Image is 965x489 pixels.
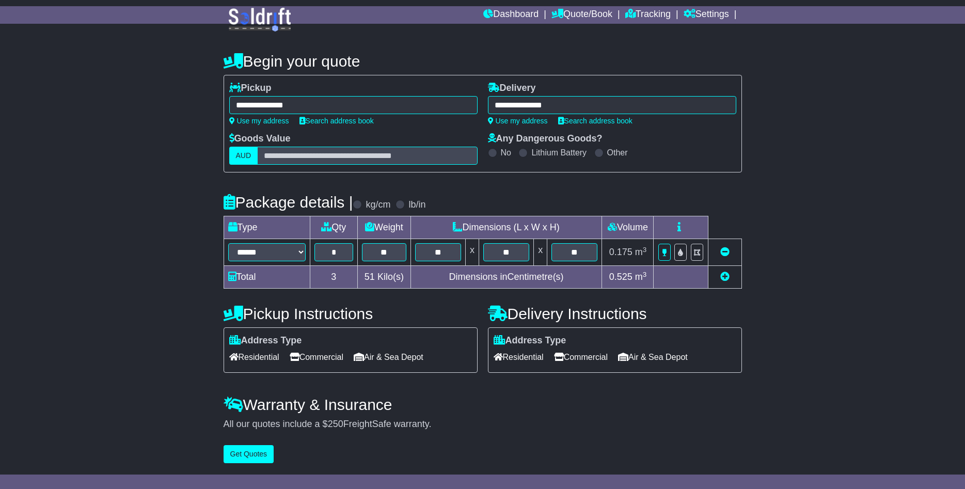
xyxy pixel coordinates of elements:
[229,117,289,125] a: Use my address
[224,419,742,430] div: All our quotes include a $ FreightSafe warranty.
[365,272,375,282] span: 51
[488,305,742,322] h4: Delivery Instructions
[408,199,425,211] label: lb/in
[534,239,547,266] td: x
[501,148,511,157] label: No
[684,6,729,24] a: Settings
[465,239,479,266] td: x
[494,335,566,346] label: Address Type
[366,199,390,211] label: kg/cm
[224,194,353,211] h4: Package details |
[224,53,742,70] h4: Begin your quote
[720,272,730,282] a: Add new item
[224,216,310,239] td: Type
[602,216,654,239] td: Volume
[635,272,647,282] span: m
[554,349,608,365] span: Commercial
[290,349,343,365] span: Commercial
[625,6,671,24] a: Tracking
[310,216,358,239] td: Qty
[609,272,632,282] span: 0.525
[635,247,647,257] span: m
[643,271,647,278] sup: 3
[643,246,647,254] sup: 3
[531,148,587,157] label: Lithium Battery
[358,266,411,289] td: Kilo(s)
[609,247,632,257] span: 0.175
[618,349,688,365] span: Air & Sea Depot
[488,133,603,145] label: Any Dangerous Goods?
[720,247,730,257] a: Remove this item
[229,335,302,346] label: Address Type
[410,216,602,239] td: Dimensions (L x W x H)
[488,83,536,94] label: Delivery
[358,216,411,239] td: Weight
[483,6,539,24] a: Dashboard
[224,445,274,463] button: Get Quotes
[229,133,291,145] label: Goods Value
[299,117,374,125] a: Search address book
[488,117,548,125] a: Use my address
[607,148,628,157] label: Other
[410,266,602,289] td: Dimensions in Centimetre(s)
[224,396,742,413] h4: Warranty & Insurance
[224,305,478,322] h4: Pickup Instructions
[328,419,343,429] span: 250
[310,266,358,289] td: 3
[558,117,632,125] a: Search address book
[229,83,272,94] label: Pickup
[354,349,423,365] span: Air & Sea Depot
[229,349,279,365] span: Residential
[494,349,544,365] span: Residential
[229,147,258,165] label: AUD
[551,6,612,24] a: Quote/Book
[224,266,310,289] td: Total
